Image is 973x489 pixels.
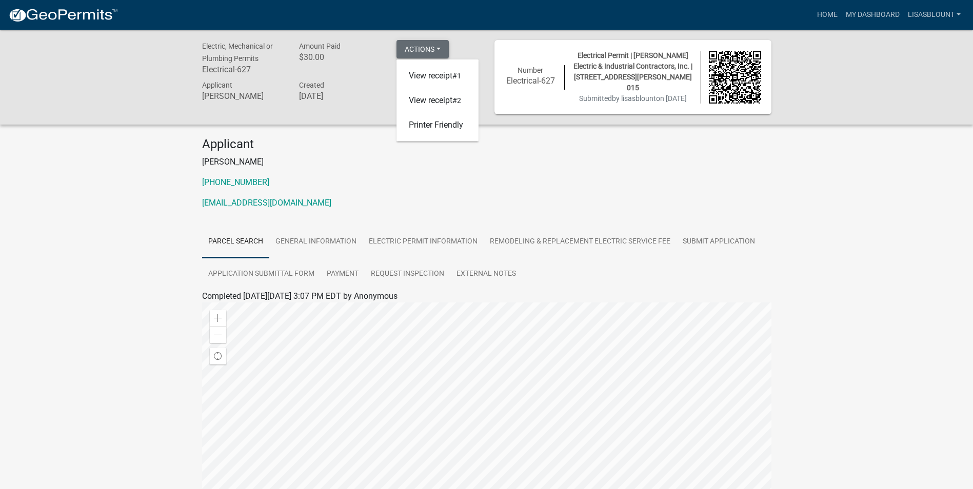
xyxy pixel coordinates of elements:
[202,226,269,258] a: Parcel search
[677,226,761,258] a: Submit Application
[202,81,232,89] span: Applicant
[452,72,461,79] span: #1
[518,66,543,74] span: Number
[579,94,687,103] span: Submitted on [DATE]
[269,226,363,258] a: General Information
[210,348,226,364] div: Find my location
[452,97,461,104] span: #2
[202,258,321,291] a: Application Submittal Form
[202,65,284,74] h6: Electrical-627
[396,88,479,113] a: View receipt#2
[202,42,273,63] span: Electric, Mechanical or Plumbing Permits
[396,59,479,141] div: Actions
[299,81,324,89] span: Created
[904,5,965,25] a: lisasblount
[202,177,269,187] a: [PHONE_NUMBER]
[505,76,557,86] h6: Electrical-627
[202,91,284,101] h6: [PERSON_NAME]
[299,52,381,62] h6: $30.00
[202,137,771,152] h4: Applicant
[484,226,677,258] a: Remodeling & Replacement Electric Service Fee
[299,91,381,101] h6: [DATE]
[202,156,771,168] p: [PERSON_NAME]
[813,5,842,25] a: Home
[396,113,479,137] a: Printer Friendly
[396,40,449,58] button: Actions
[210,327,226,343] div: Zoom out
[450,258,522,291] a: External Notes
[202,198,331,208] a: [EMAIL_ADDRESS][DOMAIN_NAME]
[210,310,226,327] div: Zoom in
[709,51,761,104] img: QR code
[396,64,479,88] a: View receipt#1
[842,5,904,25] a: My Dashboard
[612,94,656,103] span: by lisasblount
[363,226,484,258] a: Electric Permit Information
[321,258,365,291] a: Payment
[299,42,341,50] span: Amount Paid
[202,291,398,301] span: Completed [DATE][DATE] 3:07 PM EDT by Anonymous
[365,258,450,291] a: Request Inspection
[573,51,692,92] span: Electrical Permit | [PERSON_NAME] Electric & Industrial Contractors, Inc. | [STREET_ADDRESS][PERS...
